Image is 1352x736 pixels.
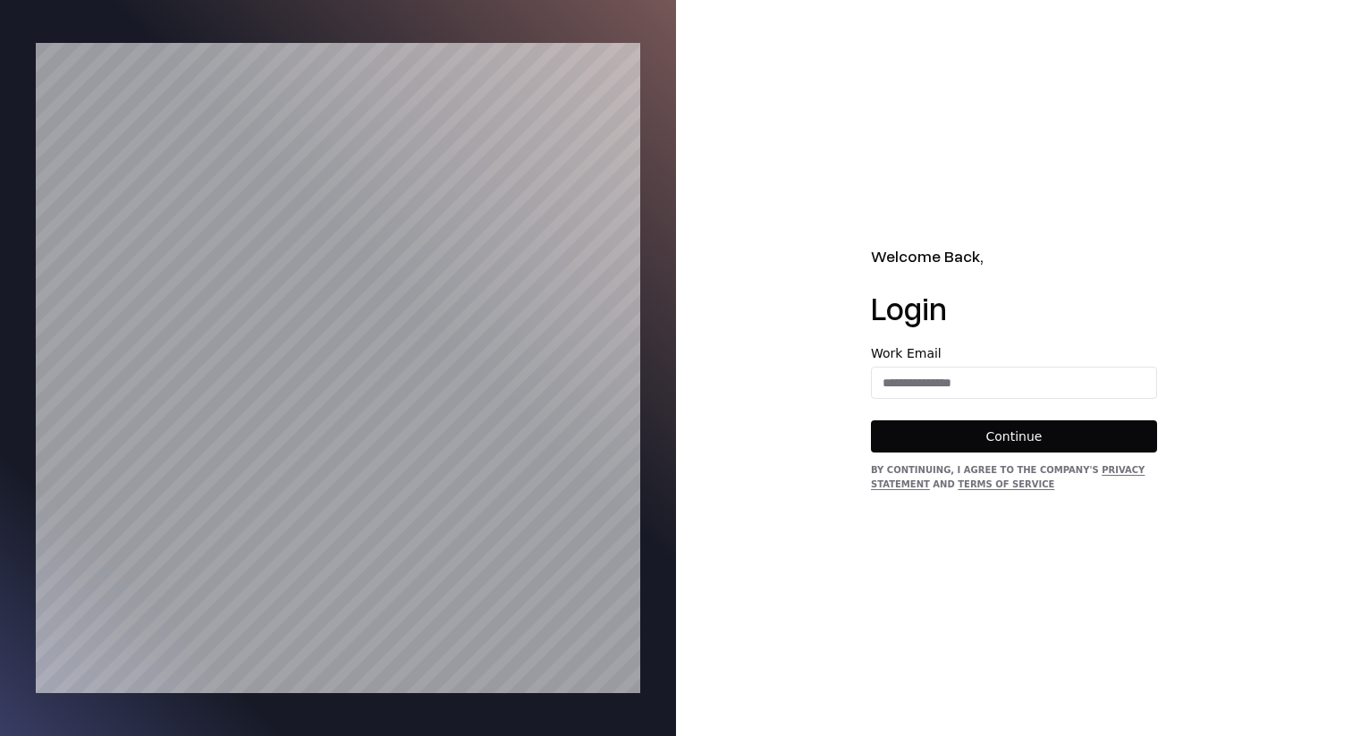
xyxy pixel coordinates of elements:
a: Terms of Service [958,479,1054,489]
h2: Welcome Back, [871,244,1157,268]
div: By continuing, I agree to the Company's and [871,463,1157,492]
h1: Login [871,290,1157,326]
label: Work Email [871,347,1157,360]
button: Continue [871,420,1157,453]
